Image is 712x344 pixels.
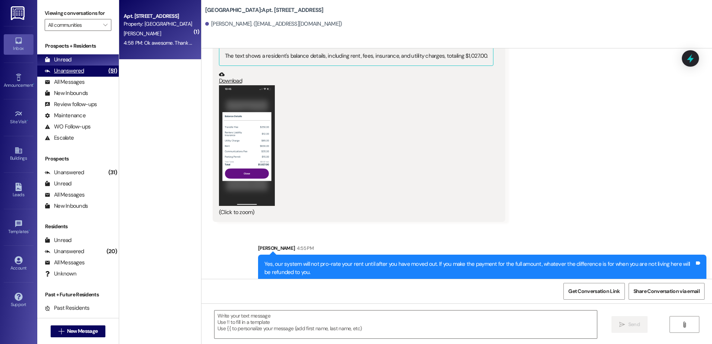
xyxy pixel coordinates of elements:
[45,134,74,142] div: Escalate
[45,202,88,210] div: New Inbounds
[45,56,71,64] div: Unread
[4,290,34,310] a: Support
[258,244,706,255] div: [PERSON_NAME]
[219,71,494,85] a: Download
[45,236,71,244] div: Unread
[45,270,76,278] div: Unknown
[45,89,88,97] div: New Inbounds
[124,30,161,37] span: [PERSON_NAME]
[11,6,26,20] img: ResiDesk Logo
[633,287,700,295] span: Share Conversation via email
[45,191,85,199] div: All Messages
[45,112,86,120] div: Maintenance
[568,287,620,295] span: Get Conversation Link
[4,144,34,164] a: Buildings
[45,248,84,255] div: Unanswered
[205,6,324,14] b: [GEOGRAPHIC_DATA]: Apt. [STREET_ADDRESS]
[4,254,34,274] a: Account
[264,260,694,276] div: Yes, our system will not pro-rate your rent until after you have moved out. If you make the payme...
[629,283,705,300] button: Share Conversation via email
[619,322,625,328] i: 
[225,52,488,60] div: The text shows a resident's balance details, including rent, fees, insurance, and utility charges...
[4,217,34,238] a: Templates •
[105,246,119,257] div: (20)
[205,20,342,28] div: [PERSON_NAME]. ([EMAIL_ADDRESS][DOMAIN_NAME])
[124,20,193,28] div: Property: [GEOGRAPHIC_DATA]
[51,325,106,337] button: New Message
[45,101,97,108] div: Review follow-ups
[4,181,34,201] a: Leads
[67,327,98,335] span: New Message
[295,244,313,252] div: 4:55 PM
[45,7,111,19] label: Viewing conversations for
[219,208,494,216] div: (Click to zoom)
[48,19,99,31] input: All communities
[37,291,119,299] div: Past + Future Residents
[33,82,34,87] span: •
[628,321,640,328] span: Send
[611,316,648,333] button: Send
[107,65,119,77] div: (51)
[27,118,28,123] span: •
[58,328,64,334] i: 
[4,108,34,128] a: Site Visit •
[45,123,90,131] div: WO Follow-ups
[563,283,624,300] button: Get Conversation Link
[107,167,119,178] div: (31)
[45,169,84,176] div: Unanswered
[37,42,119,50] div: Prospects + Residents
[124,12,193,20] div: Apt. [STREET_ADDRESS]
[29,228,30,233] span: •
[37,155,119,163] div: Prospects
[124,39,201,46] div: 4:58 PM: Ok awesome. Thank you :)
[681,322,687,328] i: 
[45,67,84,75] div: Unanswered
[37,223,119,230] div: Residents
[45,180,71,188] div: Unread
[45,259,85,267] div: All Messages
[45,304,90,312] div: Past Residents
[219,85,275,206] button: Zoom image
[45,78,85,86] div: All Messages
[4,34,34,54] a: Inbox
[103,22,107,28] i: 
